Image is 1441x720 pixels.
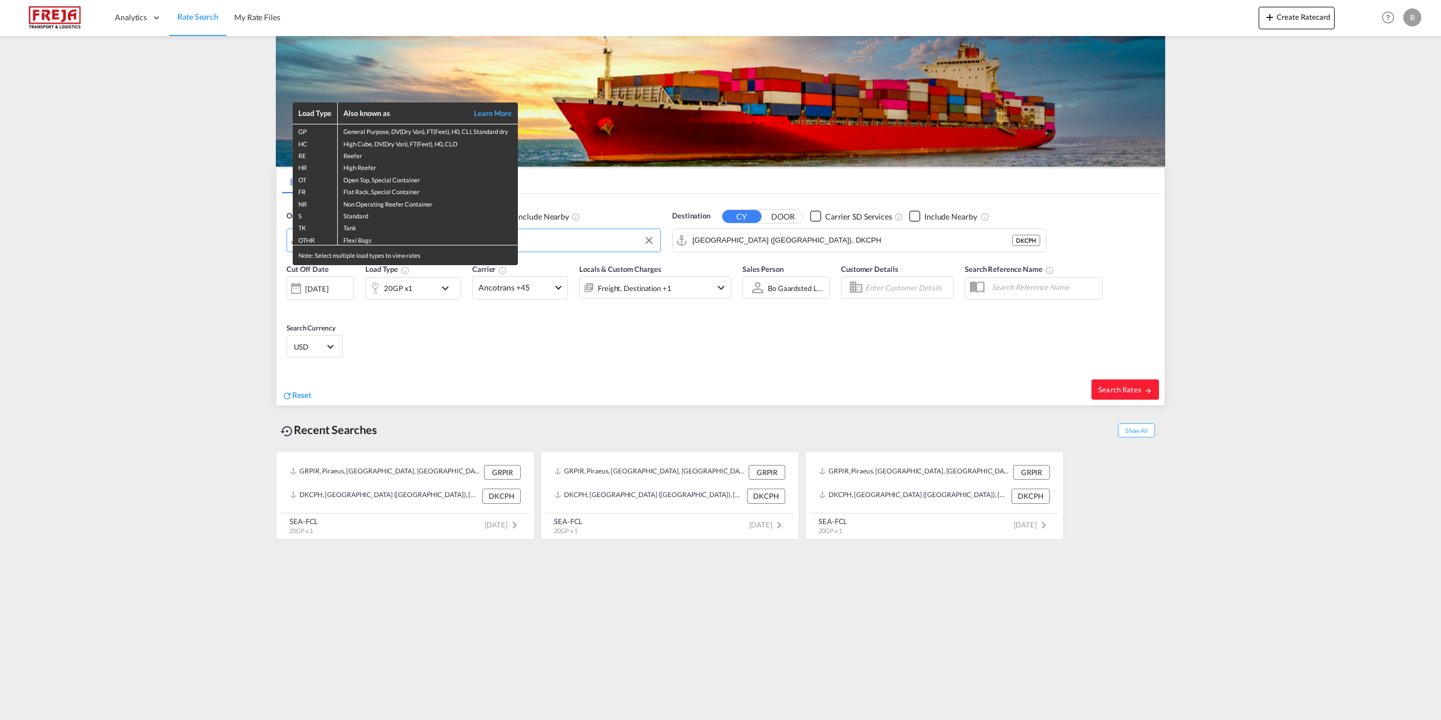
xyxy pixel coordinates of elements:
td: Standard [338,209,518,221]
td: HC [293,137,338,149]
td: High Cube, DV(Dry Van), FT(Feet), H0, CLO [338,137,518,149]
td: TK [293,221,338,232]
td: Non Operating Reefer Container [338,197,518,209]
td: Flat Rack, Special Container [338,185,518,196]
td: General Purpose, DV(Dry Van), FT(Feet), H0, CLI, Standard dry [338,124,518,137]
td: GP [293,124,338,137]
td: HR [293,160,338,172]
div: Also known as [343,108,462,118]
td: OT [293,173,338,185]
div: Note: Select multiple load types to view rates [293,245,518,265]
td: High Reefer [338,160,518,172]
td: FR [293,185,338,196]
td: Tank [338,221,518,232]
td: OTHR [293,233,338,245]
th: Load Type [293,102,338,124]
td: Open Top, Special Container [338,173,518,185]
td: NR [293,197,338,209]
td: S [293,209,338,221]
td: Flexi Bags [338,233,518,245]
td: Reefer [338,149,518,160]
td: RE [293,149,338,160]
a: Learn More [462,108,512,118]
